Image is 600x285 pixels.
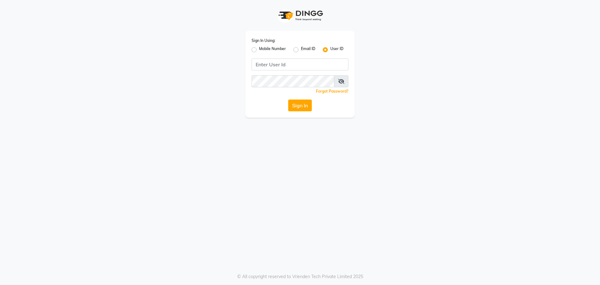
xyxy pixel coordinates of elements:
label: User ID [330,46,343,53]
input: Username [252,59,348,70]
input: Username [252,75,334,87]
a: Forgot Password? [316,89,348,94]
img: logo1.svg [275,6,325,25]
label: Mobile Number [259,46,286,53]
label: Sign In Using: [252,38,275,43]
button: Sign In [288,99,312,111]
label: Email ID [301,46,315,53]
